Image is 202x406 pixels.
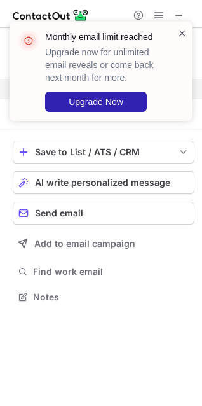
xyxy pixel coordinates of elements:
span: Find work email [33,266,189,277]
button: Send email [13,202,194,225]
img: ContactOut v5.3.10 [13,8,89,23]
p: Upgrade now for unlimited email reveals or come back next month for more. [45,46,162,84]
span: Send email [35,208,83,218]
button: save-profile-one-click [13,141,194,164]
span: Upgrade Now [69,97,123,107]
button: AI write personalized message [13,171,194,194]
button: Find work email [13,263,194,281]
button: Add to email campaign [13,232,194,255]
span: AI write personalized message [35,178,170,188]
div: Save to List / ATS / CRM [35,147,172,157]
img: error [18,31,39,51]
span: Notes [33,291,189,303]
button: Notes [13,288,194,306]
span: Add to email campaign [34,239,135,249]
button: Upgrade Now [45,92,147,112]
header: Monthly email limit reached [45,31,162,43]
